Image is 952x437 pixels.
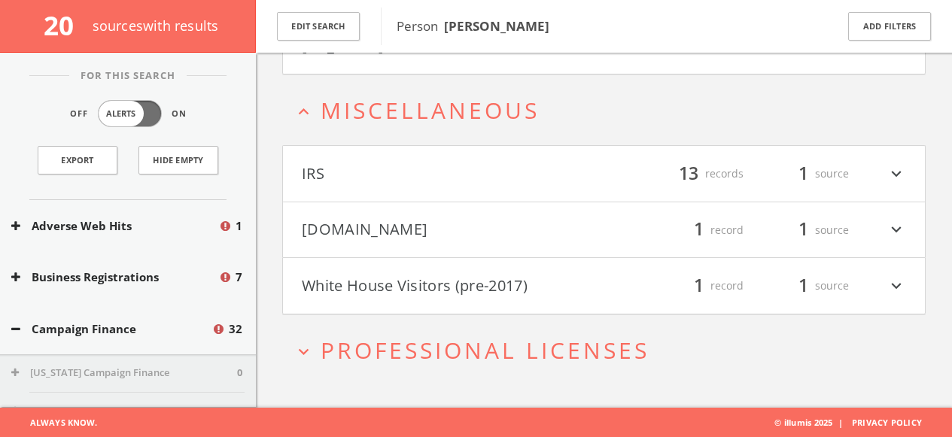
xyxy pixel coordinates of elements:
[759,161,849,187] div: source
[93,17,219,35] span: source s with results
[848,12,931,41] button: Add Filters
[852,417,922,428] a: Privacy Policy
[38,146,117,174] a: Export
[172,108,187,120] span: On
[237,404,242,419] span: 0
[294,341,314,362] i: expand_more
[138,146,218,174] button: Hide Empty
[302,217,604,243] button: [DOMAIN_NAME]
[294,98,926,123] button: expand_lessMiscellaneous
[759,273,849,299] div: source
[321,95,540,126] span: Miscellaneous
[687,272,710,299] span: 1
[672,160,705,187] span: 13
[302,161,604,187] button: IRS
[11,404,237,419] button: [US_STATE] Campaign Finance
[69,68,187,83] span: For This Search
[792,272,815,299] span: 1
[444,17,549,35] b: [PERSON_NAME]
[11,320,211,338] button: Campaign Finance
[11,366,237,381] button: [US_STATE] Campaign Finance
[653,217,744,243] div: record
[887,161,906,187] i: expand_more
[653,273,744,299] div: record
[294,338,926,363] button: expand_moreProfessional Licenses
[887,273,906,299] i: expand_more
[759,217,849,243] div: source
[397,17,549,35] span: Person
[792,217,815,243] span: 1
[277,12,360,41] button: Edit Search
[321,335,649,366] span: Professional Licenses
[237,366,242,381] span: 0
[832,417,849,428] span: |
[887,217,906,243] i: expand_more
[70,108,88,120] span: Off
[236,217,242,235] span: 1
[792,160,815,187] span: 1
[294,102,314,122] i: expand_less
[687,217,710,243] span: 1
[302,273,604,299] button: White House Visitors (pre-2017)
[44,8,87,43] span: 20
[653,161,744,187] div: records
[11,217,218,235] button: Adverse Web Hits
[229,320,242,338] span: 32
[11,269,218,286] button: Business Registrations
[236,269,242,286] span: 7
